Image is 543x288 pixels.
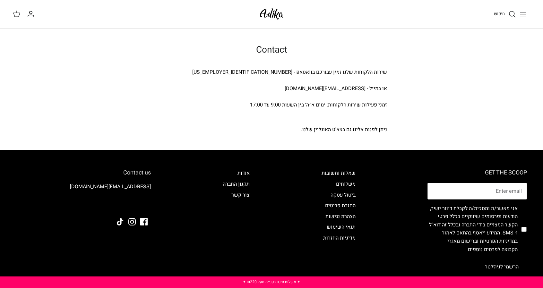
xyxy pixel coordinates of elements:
[494,11,505,17] span: חיפוש
[156,126,387,134] div: ניתן לפנות אלינו גם בצא'ט האונליין שלנו.
[128,218,136,225] a: Instagram
[494,10,516,18] a: חיפוש
[477,259,527,275] button: הרשמי לניוזלטר
[336,180,356,188] a: משלוחים
[156,85,387,93] div: או במייל - [EMAIL_ADDRESS][DOMAIN_NAME]
[516,7,530,21] button: Toggle menu
[156,101,387,109] div: זמני פעילות שירות הלקוחות: ימים א׳-ה׳ בין השעות 9:00 עד 17:00
[156,45,387,55] h1: Contact
[156,68,387,77] div: שירות הלקוחות שלנו זמין עבורכם בוואטאפ - [US_EMPLOYER_IDENTIFICATION_NUMBER]
[323,234,356,242] a: מדיניות החזרות
[216,169,256,275] div: Secondary navigation
[133,201,151,209] img: Adika IL
[315,169,362,275] div: Secondary navigation
[427,205,518,254] label: אני מאשר/ת ומסכימ/ה לקבלת דיוור ישיר, הודעות ופרסומים שיווקיים בכלל פרטי הקשר המצויים בידי החברה ...
[427,169,527,176] h6: GET THE SCOOP
[237,169,250,177] a: אודות
[327,223,356,231] a: תנאי השימוש
[325,213,356,220] a: הצהרת נגישות
[27,10,37,18] a: החשבון שלי
[70,183,151,191] a: [EMAIL_ADDRESS][DOMAIN_NAME]
[427,183,527,199] input: Email
[325,202,356,209] a: החזרת פריטים
[243,279,300,285] a: ✦ משלוח חינם בקנייה מעל ₪220 ✦
[16,169,151,176] h6: Contact us
[116,218,124,225] a: Tiktok
[468,246,500,253] a: לפרטים נוספים
[322,169,356,177] a: שאלות ותשובות
[231,191,250,199] a: צור קשר
[223,180,250,188] a: תקנון החברה
[258,6,285,21] img: Adika IL
[331,191,356,199] a: ביטול עסקה
[140,218,148,225] a: Facebook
